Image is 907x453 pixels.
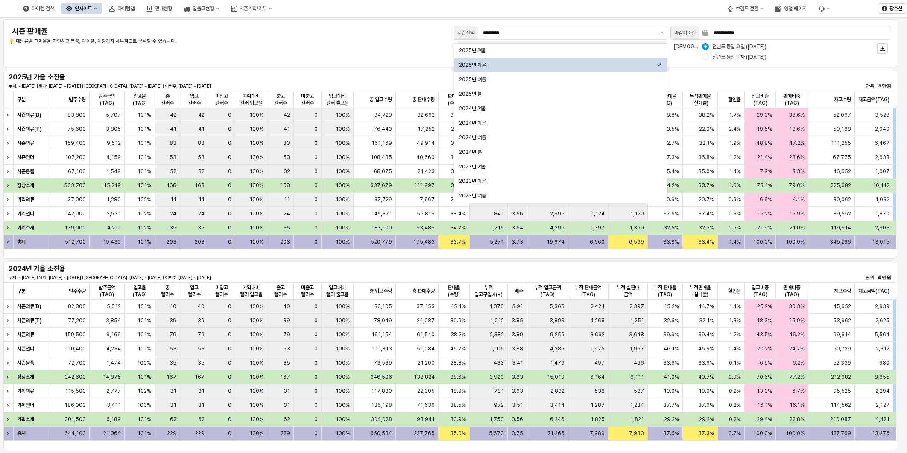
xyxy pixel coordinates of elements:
[170,210,176,217] span: 24
[748,284,772,298] span: 입고비중(TAG)
[698,210,714,217] span: 37.4%
[336,140,350,147] span: 100%
[451,182,466,189] span: 33.2%
[760,196,772,203] span: 6.6%
[590,224,605,231] span: 1,397
[674,29,696,37] div: 마감기준일
[107,224,121,231] span: 4,211
[698,182,714,189] span: 33.7%
[722,3,769,14] div: 브랜드 전환
[249,126,263,132] span: 100%
[138,112,151,118] span: 101%
[417,112,435,118] span: 32,662
[789,154,805,161] span: 23.6%
[199,196,205,203] span: 11
[550,224,565,231] span: 4,299
[729,140,741,147] span: 1.9%
[155,6,172,12] div: 판매현황
[138,196,151,203] span: 102%
[699,126,714,132] span: 22.9%
[138,168,151,175] span: 101%
[184,284,205,298] span: 입고 컬러수
[3,370,15,384] div: 행 확장
[459,149,657,156] div: 2024년 봄
[314,210,318,217] span: 0
[284,112,290,118] span: 42
[297,284,318,298] span: 미출고 컬러수
[736,6,758,12] div: 브랜드 전환
[875,210,889,217] span: 1,870
[32,6,54,12] div: 아이템 검색
[417,210,435,217] span: 55,819
[297,93,318,106] span: 미출고 컬러수
[138,140,151,147] span: 101%
[179,3,224,14] div: 입출고현황
[249,140,263,147] span: 100%
[416,154,435,161] span: 40,660
[729,196,741,203] span: 0.9%
[875,112,889,118] span: 3,528
[664,196,679,203] span: 20.9%
[3,193,15,206] div: 행 확장
[106,112,121,118] span: 5,707
[228,112,231,118] span: 0
[17,140,34,146] strong: 시즌의류
[371,224,392,231] span: 183,100
[3,328,15,341] div: 행 확장
[875,196,889,203] span: 1,032
[818,82,891,90] p: 단위: 백만원
[612,284,644,298] span: 누적 실판매 금액
[193,6,214,12] div: 입출고현황
[792,168,805,175] span: 8.3%
[530,284,565,298] span: 누적 입고금액(TAG)
[170,154,176,161] span: 53
[459,91,657,97] div: 2025년 봄
[451,140,466,147] span: 31.0%
[629,224,644,231] span: 1,390
[490,224,504,231] span: 1,215
[729,154,741,161] span: 1.2%
[67,112,86,118] span: 83,800
[686,93,714,106] span: 누적판매율(실매출)
[459,62,657,68] div: 2025년 가을
[657,26,667,39] button: 제안 사항 표시
[833,210,851,217] span: 89,552
[664,140,679,147] span: 32.7%
[170,140,176,147] span: 83
[459,120,657,126] div: 2024년 가을
[789,182,805,189] span: 79.0%
[875,140,889,147] span: 6,467
[195,182,205,189] span: 168
[117,6,135,12] div: 아이템맵
[459,134,657,141] div: 2024년 여름
[138,182,151,189] span: 101%
[875,126,889,132] span: 2,940
[336,168,350,175] span: 100%
[417,140,435,147] span: 49,914
[314,140,318,147] span: 0
[729,168,741,175] span: 1.1%
[167,182,176,189] span: 168
[314,112,318,118] span: 0
[93,93,121,106] span: 발주금액(TAG)
[454,43,667,203] div: Select an option
[858,96,889,103] span: 재고금액(TAG)
[325,284,350,298] span: 입고대비 컬러 출고율
[729,112,741,118] span: 1.7%
[442,284,466,298] span: 판매율(수량)
[198,112,205,118] span: 42
[314,182,318,189] span: 0
[729,224,741,231] span: 0.5%
[591,210,605,217] span: 1,124
[418,168,435,175] span: 21,423
[729,182,741,189] span: 1.6%
[875,168,889,175] span: 1,007
[712,43,767,50] span: 전년도 동일 요일 ([DATE])
[198,154,205,161] span: 53
[699,112,714,118] span: 38.2%
[68,168,86,175] span: 67,100
[3,427,15,440] div: 행 확장
[314,168,318,175] span: 0
[249,168,263,175] span: 100%
[3,221,15,235] div: 행 확장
